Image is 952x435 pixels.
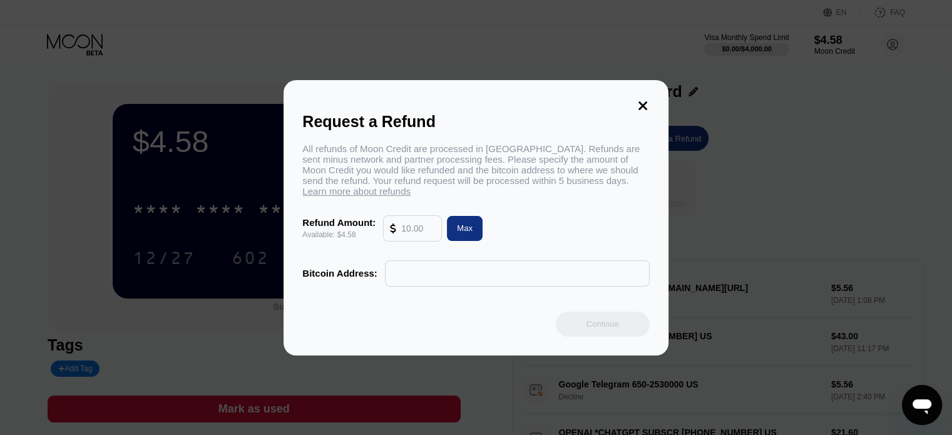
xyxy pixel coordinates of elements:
[902,385,942,425] iframe: Button to launch messaging window
[302,230,376,239] div: Available: $4.58
[457,223,473,233] div: Max
[401,216,435,241] input: 10.00
[302,113,649,131] div: Request a Refund
[302,217,376,228] div: Refund Amount:
[442,216,483,241] div: Max
[302,268,377,279] div: Bitcoin Address:
[302,186,411,197] span: Learn more about refunds
[302,143,649,197] div: All refunds of Moon Credit are processed in [GEOGRAPHIC_DATA]. Refunds are sent minus network and...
